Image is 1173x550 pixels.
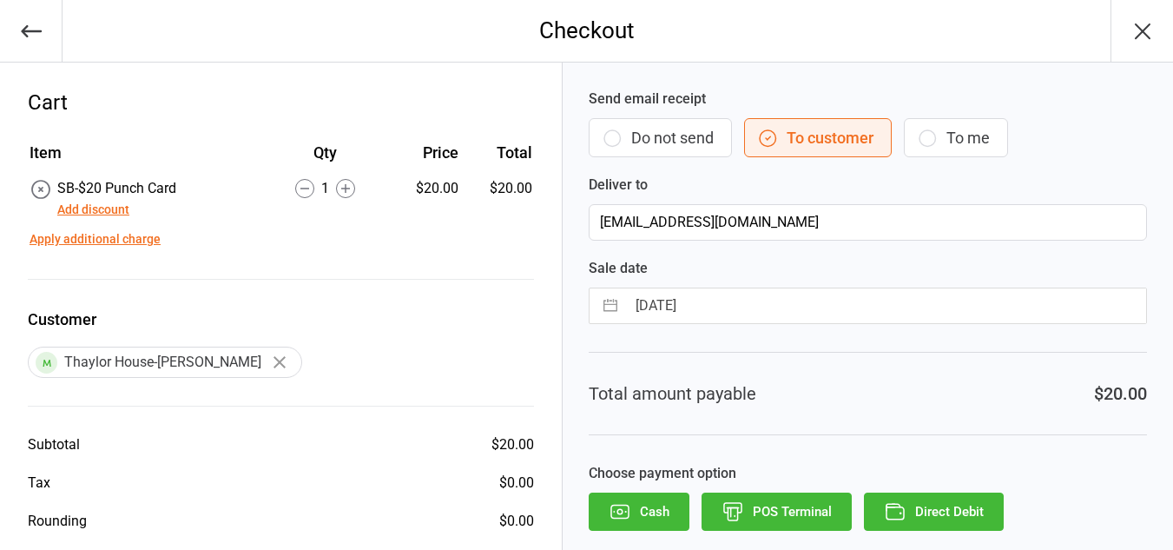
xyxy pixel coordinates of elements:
[30,230,161,248] button: Apply additional charge
[589,258,1147,279] label: Sale date
[388,178,458,199] div: $20.00
[491,434,534,455] div: $20.00
[28,347,302,378] div: Thaylor House-[PERSON_NAME]
[589,89,1147,109] label: Send email receipt
[388,141,458,164] div: Price
[904,118,1008,157] button: To me
[263,141,386,176] th: Qty
[499,473,534,494] div: $0.00
[589,204,1147,241] input: Customer Email
[589,381,756,407] div: Total amount payable
[589,118,732,157] button: Do not send
[57,201,129,219] button: Add discount
[28,87,534,118] div: Cart
[589,175,1147,195] label: Deliver to
[499,511,534,532] div: $0.00
[1094,381,1147,407] div: $20.00
[702,493,852,531] button: POS Terminal
[28,473,50,494] div: Tax
[28,511,87,532] div: Rounding
[263,178,386,199] div: 1
[589,463,1147,484] label: Choose payment option
[57,180,176,196] span: SB-$20 Punch Card
[30,141,261,176] th: Item
[744,118,892,157] button: To customer
[589,493,689,531] button: Cash
[28,434,80,455] div: Subtotal
[28,308,534,331] label: Customer
[864,493,1004,531] button: Direct Debit
[465,141,532,176] th: Total
[465,178,532,220] td: $20.00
